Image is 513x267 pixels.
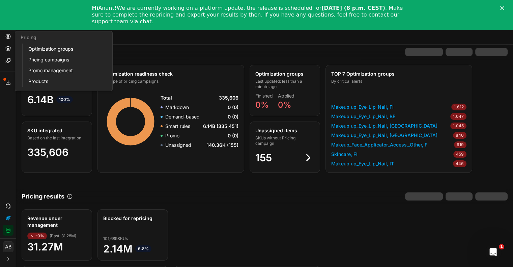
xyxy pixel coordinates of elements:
[255,135,313,146] div: SKUs without Pricing campaign
[331,104,394,110] a: Makeup up_Eye_Lip_Nail, FI
[219,95,238,101] span: 335,606
[331,160,394,167] a: Makeup up_Eye_Lip_Nail, IT
[26,77,104,86] a: Products
[165,104,189,111] p: Markdown
[26,44,104,54] a: Optimization groups
[255,152,272,164] span: 155
[27,127,85,134] div: SKU integrated
[228,113,238,120] span: 0 (0)
[103,79,237,84] div: By type of pricing campaigns
[103,71,237,77] div: Optimization readiness check
[255,94,273,98] dt: Finished
[321,5,385,11] b: [DATE] (8 p.m. CEST)
[453,132,466,139] span: 840
[255,100,269,110] span: 0%
[500,6,507,10] div: Close
[27,135,85,141] div: Based on the last integration
[27,233,47,239] span: -0%
[165,132,179,139] p: Promo
[331,132,437,139] a: Makeup up_Eye_Lip_Nail, [GEOGRAPHIC_DATA]
[114,5,117,11] b: !
[56,96,73,103] span: 100%
[207,142,238,149] span: 140.36K (155)
[50,233,76,239] span: ( Past : 31.28M )
[454,141,466,148] span: 619
[255,71,313,77] div: Optimization groups
[450,113,466,120] span: 1,047
[92,5,410,25] div: Anant We are currently working on a platform update, the release is scheduled for . Make sure to ...
[22,192,64,201] h2: Pricing results
[331,123,437,129] a: Makeup up_Eye_Lip_Nail, [GEOGRAPHIC_DATA]
[92,5,98,11] b: Hi
[103,215,161,222] div: Blocked for repricing
[27,215,85,229] div: Revenue under management
[255,127,313,134] div: Unassigned items
[27,94,86,106] span: 6.14B
[27,146,68,158] span: 335,606
[499,244,504,249] span: 1
[103,243,162,255] span: 2.14M
[331,141,429,148] a: Makeup_Face_Applicator_Access._Other, FI
[26,55,104,64] a: Pricing campaigns
[278,100,291,110] span: 0%
[165,142,191,149] p: Unassigned
[451,104,466,110] span: 1,612
[165,123,190,130] p: Smart rules
[161,95,172,101] span: Total
[21,34,36,40] span: Pricing
[3,241,13,252] button: AB
[26,66,104,75] a: Promo management
[331,151,358,158] a: Skincare, FI
[27,241,86,253] span: 31.27M
[453,160,466,167] span: 446
[103,236,128,241] span: 101,689 SKUs
[331,79,465,84] div: By critical alerts
[278,94,294,98] dt: Applied
[255,79,313,89] div: Last updated: less than a minute ago
[485,244,501,260] iframe: Intercom live chat
[165,113,200,120] p: Demand-based
[228,104,238,111] span: 0 (0)
[331,71,465,77] div: TOP 7 Optimization groups
[453,151,466,158] span: 459
[135,245,151,252] span: 6.8%
[331,113,395,120] a: Makeup up_Eye_Lip_Nail, BE
[228,132,238,139] span: 0 (0)
[450,123,466,129] span: 1,045
[203,123,238,130] span: 6.14B (335,451)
